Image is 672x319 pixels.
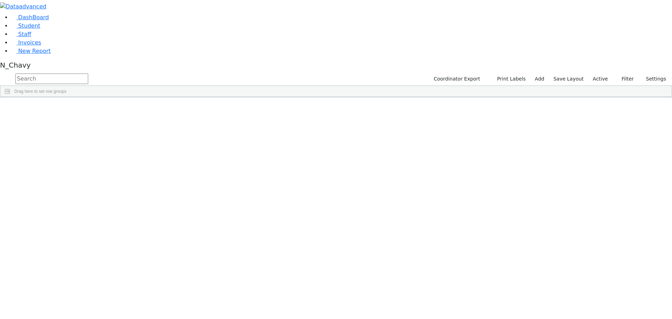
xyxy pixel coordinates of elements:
[11,14,49,21] a: DashBoard
[612,74,637,84] button: Filter
[15,74,88,84] input: Search
[18,22,40,29] span: Student
[18,39,41,46] span: Invoices
[18,48,51,54] span: New Report
[11,48,51,54] a: New Report
[637,74,669,84] button: Settings
[11,39,41,46] a: Invoices
[532,74,547,84] a: Add
[14,89,66,94] span: Drag here to set row groups
[429,74,483,84] button: Coordinator Export
[550,74,587,84] button: Save Layout
[18,31,31,37] span: Staff
[18,14,49,21] span: DashBoard
[11,22,40,29] a: Student
[590,74,611,84] label: Active
[11,31,31,37] a: Staff
[489,74,529,84] button: Print Labels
